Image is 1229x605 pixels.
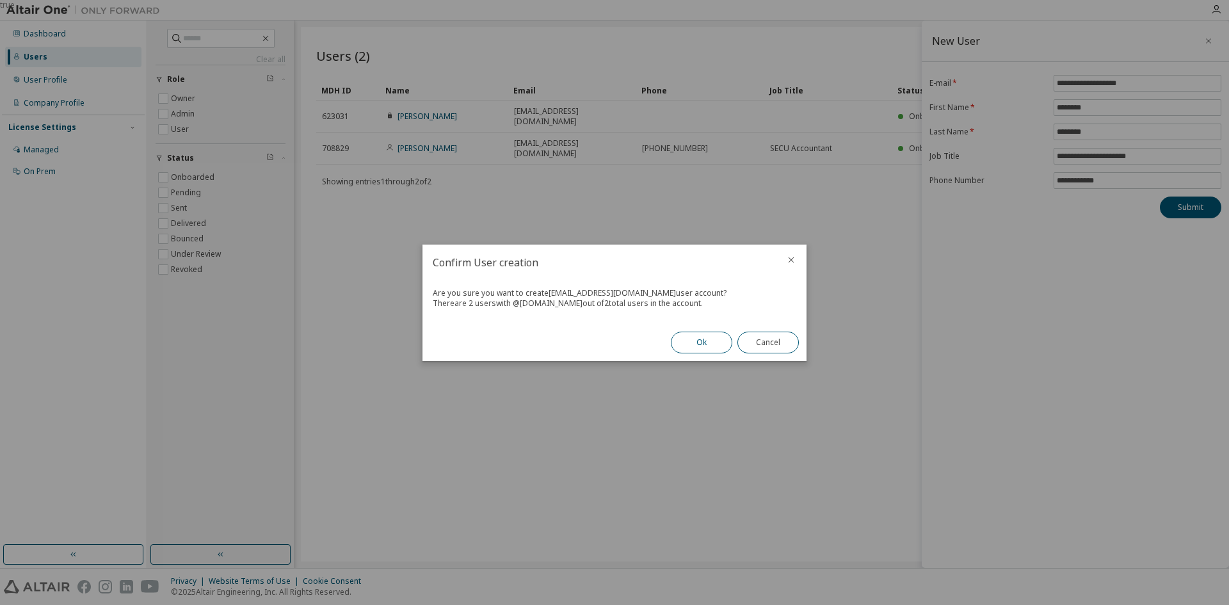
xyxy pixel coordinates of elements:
div: There are 2 users with @ [DOMAIN_NAME] out of 2 total users in the account. [433,298,796,309]
button: Ok [671,332,732,353]
h2: Confirm User creation [422,245,776,280]
div: Are you sure you want to create [EMAIL_ADDRESS][DOMAIN_NAME] user account? [433,288,796,298]
button: close [786,255,796,265]
button: Cancel [737,332,799,353]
